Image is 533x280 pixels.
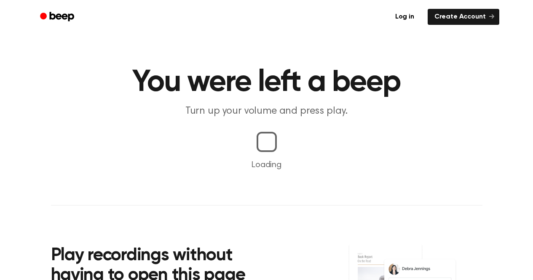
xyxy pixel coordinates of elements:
[105,104,429,118] p: Turn up your volume and press play.
[387,7,423,27] a: Log in
[34,9,82,25] a: Beep
[428,9,499,25] a: Create Account
[10,159,523,171] p: Loading
[51,67,482,98] h1: You were left a beep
